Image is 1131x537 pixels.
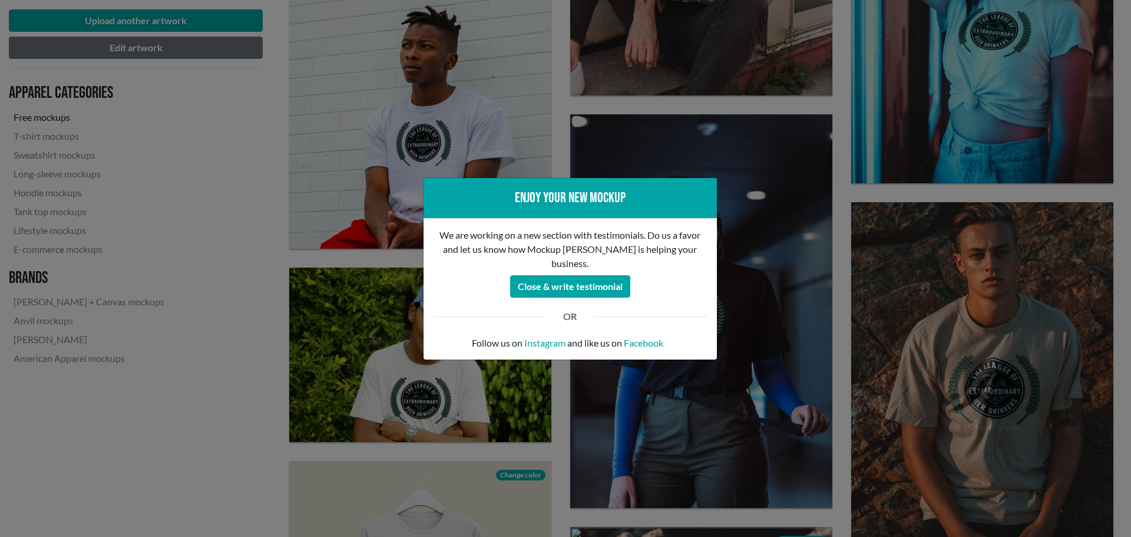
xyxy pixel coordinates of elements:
p: Follow us on and like us on [433,336,707,350]
a: Facebook [624,336,663,350]
div: OR [554,309,586,324]
div: Enjoy your new mockup [433,187,707,209]
p: We are working on a new section with testimonials. Do us a favor and let us know how Mockup [PERS... [433,228,707,271]
a: Close & write testimonial [510,277,630,288]
a: Instagram [524,336,565,350]
button: Close & write testimonial [510,275,630,298]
